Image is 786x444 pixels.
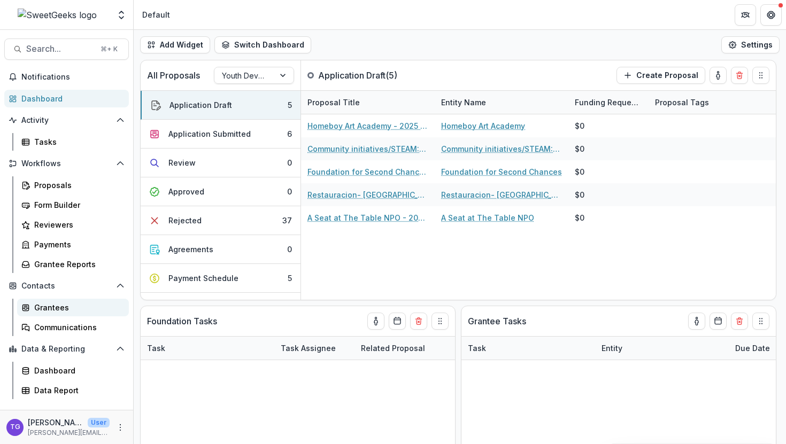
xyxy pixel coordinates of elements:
[435,97,492,108] div: Entity Name
[435,91,568,114] div: Entity Name
[367,313,384,330] button: toggle-assigned-to-me
[21,116,112,125] span: Activity
[114,4,129,26] button: Open entity switcher
[147,315,217,328] p: Foundation Tasks
[4,340,129,357] button: Open Data & Reporting
[141,149,300,177] button: Review0
[287,157,292,168] div: 0
[26,44,94,54] span: Search...
[10,424,20,431] div: Theresa Gartland
[575,166,584,177] div: $0
[355,342,431,354] div: Related Proposal
[141,342,172,354] div: Task
[617,67,705,84] button: Create Proposal
[17,362,129,379] a: Dashboard
[307,120,428,131] a: Homeboy Art Academy - 2025 - Sweet Geeks Foundation Grant Application
[142,9,170,20] div: Default
[288,99,292,111] div: 5
[4,112,129,129] button: Open Activity
[389,313,406,330] button: Calendar
[288,272,292,284] div: 5
[138,7,174,22] nav: breadcrumb
[17,299,129,316] a: Grantees
[461,337,595,360] div: Task
[214,36,311,53] button: Switch Dashboard
[731,67,748,84] button: Delete card
[168,272,238,284] div: Payment Schedule
[307,212,428,223] a: A Seat at The Table NPO - 2025 - Sweet Geeks Foundation Grant Application
[21,345,112,354] span: Data & Reporting
[307,189,428,200] a: Restauracion- [GEOGRAPHIC_DATA] - 2025 - Sweet Geeks Foundation Grant Application
[28,417,83,428] p: [PERSON_NAME]
[688,313,705,330] button: toggle-assigned-to-me
[17,176,129,194] a: Proposals
[34,199,120,211] div: Form Builder
[141,264,300,293] button: Payment Schedule5
[4,68,129,85] button: Notifications
[710,67,727,84] button: toggle-assigned-to-me
[441,189,562,200] a: Restauracion- [GEOGRAPHIC_DATA]
[568,91,649,114] div: Funding Requested
[141,206,300,235] button: Rejected37
[721,36,780,53] button: Settings
[355,337,488,360] div: Related Proposal
[595,337,729,360] div: Entity
[168,157,196,168] div: Review
[441,120,525,131] a: Homeboy Art Academy
[98,43,120,55] div: ⌘ + K
[441,212,534,223] a: A Seat at The Table NPO
[140,36,210,53] button: Add Widget
[729,342,776,354] div: Due Date
[4,155,129,172] button: Open Workflows
[88,418,110,427] p: User
[4,90,129,107] a: Dashboard
[575,212,584,223] div: $0
[34,180,120,191] div: Proposals
[760,4,782,26] button: Get Help
[649,91,782,114] div: Proposal Tags
[575,143,584,154] div: $0
[274,337,355,360] div: Task Assignee
[34,322,120,333] div: Communications
[17,133,129,151] a: Tasks
[34,219,120,230] div: Reviewers
[17,318,129,336] a: Communications
[4,277,129,294] button: Open Contacts
[301,97,366,108] div: Proposal Title
[34,239,120,250] div: Payments
[18,9,97,21] img: SweetGeeks logo
[410,313,427,330] button: Delete card
[287,128,292,139] div: 6
[17,381,129,399] a: Data Report
[282,215,292,226] div: 37
[468,315,526,328] p: Grantee Tasks
[28,428,110,438] p: [PERSON_NAME][EMAIL_ADDRESS][DOMAIN_NAME]
[17,216,129,233] a: Reviewers
[141,337,274,360] div: Task
[575,189,584,200] div: $0
[34,365,120,376] div: Dashboard
[168,215,202,226] div: Rejected
[34,385,120,396] div: Data Report
[731,313,748,330] button: Delete card
[141,235,300,264] button: Agreements0
[21,159,112,168] span: Workflows
[169,99,232,111] div: Application Draft
[21,282,112,291] span: Contacts
[441,143,562,154] a: Community initiatives/STEAM:CODERS
[307,143,428,154] a: Community initiatives/STEAM:CODERS - 2025 - Sweet Geeks Foundation Grant Application
[141,120,300,149] button: Application Submitted6
[710,313,727,330] button: Calendar
[735,4,756,26] button: Partners
[4,38,129,60] button: Search...
[287,186,292,197] div: 0
[431,313,449,330] button: Drag
[17,196,129,214] a: Form Builder
[595,342,629,354] div: Entity
[168,128,251,139] div: Application Submitted
[168,244,213,255] div: Agreements
[301,91,435,114] div: Proposal Title
[34,136,120,147] div: Tasks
